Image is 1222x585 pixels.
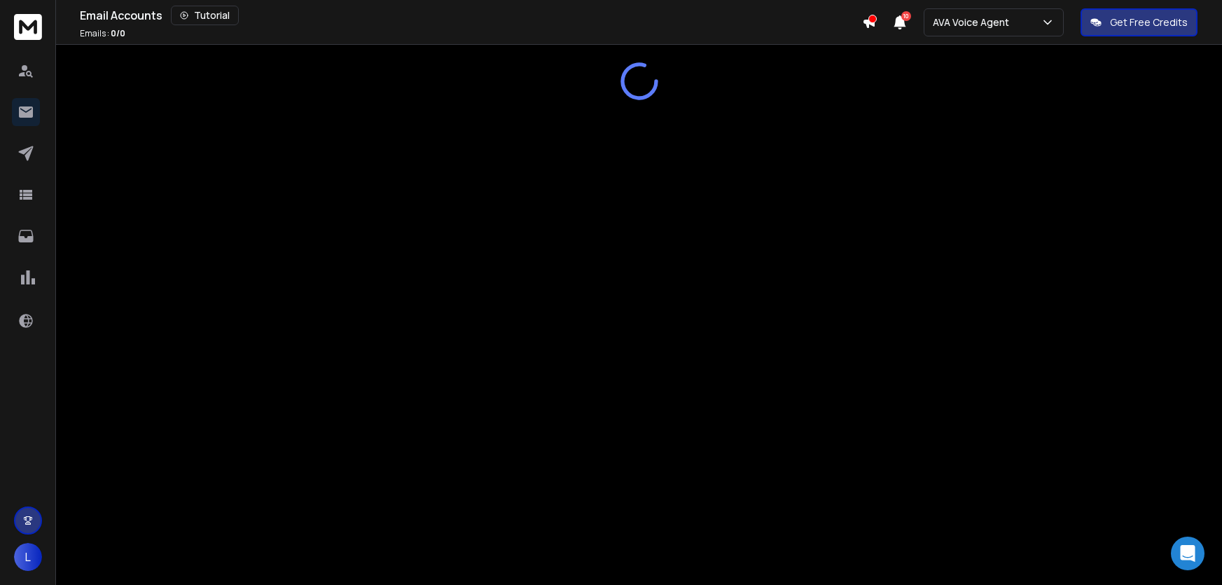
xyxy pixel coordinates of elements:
[1171,537,1204,570] div: Open Intercom Messenger
[901,11,911,21] span: 10
[14,543,42,571] button: L
[171,6,239,25] button: Tutorial
[80,28,125,39] p: Emails :
[933,15,1015,29] p: AVA Voice Agent
[80,6,862,25] div: Email Accounts
[1110,15,1188,29] p: Get Free Credits
[111,27,125,39] span: 0 / 0
[1081,8,1197,36] button: Get Free Credits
